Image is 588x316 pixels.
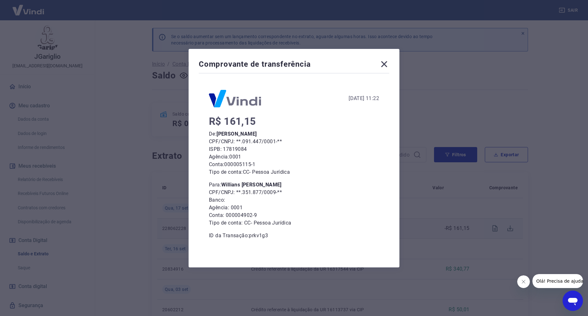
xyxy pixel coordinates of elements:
p: Agência: 0001 [209,204,379,212]
p: ISPB: 17819084 [209,145,379,153]
p: Para: [209,181,379,189]
b: [PERSON_NAME] [217,131,257,137]
p: Tipo de conta: CC - Pessoa Jurídica [209,168,379,176]
p: ID da Transação: prkv1g3 [209,232,379,239]
p: Conta: 000005115-1 [209,161,379,168]
p: CPF/CNPJ: **.091.447/0001-** [209,138,379,145]
p: Conta: 000004902-9 [209,212,379,219]
b: Willians [PERSON_NAME] [221,182,282,188]
span: Olá! Precisa de ajuda? [4,4,53,10]
div: Comprovante de transferência [199,59,389,72]
span: R$ 161,15 [209,115,256,127]
p: De: [209,130,379,138]
p: Agência: 0001 [209,153,379,161]
p: Tipo de conta: CC - Pessoa Jurídica [209,219,379,227]
div: [DATE] 11:22 [349,95,379,102]
iframe: Fechar mensagem [517,275,530,288]
p: CPF/CNPJ: **.351.877/0009-** [209,189,379,196]
iframe: Mensagem da empresa [532,274,583,288]
img: Logo [209,90,261,107]
iframe: Botão para abrir a janela de mensagens [563,291,583,311]
p: Banco: [209,196,379,204]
